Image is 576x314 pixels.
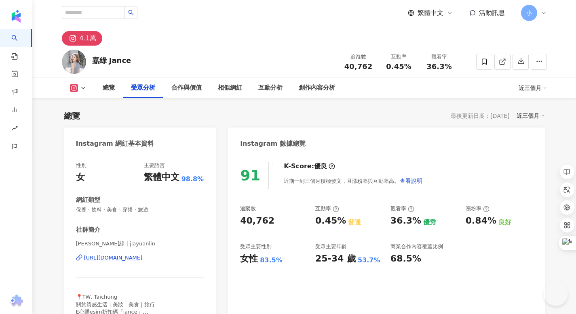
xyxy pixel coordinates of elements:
[348,218,361,227] div: 普通
[76,240,204,247] span: [PERSON_NAME]綠 | jiayuanlin
[260,256,283,265] div: 83.5%
[315,205,339,212] div: 互動率
[76,171,85,184] div: 女
[181,175,204,184] span: 98.8%
[315,215,346,227] div: 0.45%
[128,10,134,15] span: search
[76,139,154,148] div: Instagram 網紅基本資料
[76,206,204,214] span: 保養 · 飲料 · 美食 · 穿搭 · 旅遊
[544,282,568,306] iframe: Help Scout Beacon - Open
[519,82,547,94] div: 近三個月
[424,53,455,61] div: 觀看率
[315,243,347,250] div: 受眾主要年齡
[80,33,96,44] div: 4.1萬
[240,243,272,250] div: 受眾主要性別
[11,29,27,61] a: search
[76,196,100,204] div: 網紅類型
[451,113,509,119] div: 最後更新日期：[DATE]
[390,253,421,265] div: 68.5%
[466,215,496,227] div: 0.84%
[423,218,436,227] div: 優秀
[11,120,18,138] span: rise
[466,205,489,212] div: 漲粉率
[240,167,260,184] div: 91
[258,83,283,93] div: 互動分析
[479,9,505,17] span: 活動訊息
[92,55,131,65] div: 嘉綠 Jance
[131,83,155,93] div: 受眾分析
[284,162,335,171] div: K-Score :
[171,83,202,93] div: 合作與價值
[284,173,423,189] div: 近期一到三個月積極發文，且漲粉率與互動率高。
[84,254,143,262] div: [URL][DOMAIN_NAME]
[384,53,414,61] div: 互動率
[240,139,306,148] div: Instagram 數據總覽
[10,10,23,23] img: logo icon
[315,253,356,265] div: 25-34 歲
[240,205,256,212] div: 追蹤數
[399,173,423,189] button: 查看說明
[62,31,102,46] button: 4.1萬
[526,8,532,17] span: 小
[358,256,380,265] div: 53.7%
[344,62,372,71] span: 40,762
[498,218,511,227] div: 良好
[390,243,443,250] div: 商業合作內容覆蓋比例
[240,253,258,265] div: 女性
[314,162,327,171] div: 優良
[76,226,100,234] div: 社群簡介
[240,215,274,227] div: 40,762
[343,53,374,61] div: 追蹤數
[390,215,421,227] div: 36.3%
[76,254,204,262] a: [URL][DOMAIN_NAME]
[62,50,86,74] img: KOL Avatar
[517,111,545,121] div: 近三個月
[418,8,443,17] span: 繁體中文
[64,110,80,121] div: 總覽
[76,162,87,169] div: 性別
[144,162,165,169] div: 主要語言
[400,178,422,184] span: 查看說明
[103,83,115,93] div: 總覽
[144,171,179,184] div: 繁體中文
[386,63,411,71] span: 0.45%
[390,205,414,212] div: 觀看率
[8,295,24,308] img: chrome extension
[426,63,452,71] span: 36.3%
[299,83,335,93] div: 創作內容分析
[218,83,242,93] div: 相似網紅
